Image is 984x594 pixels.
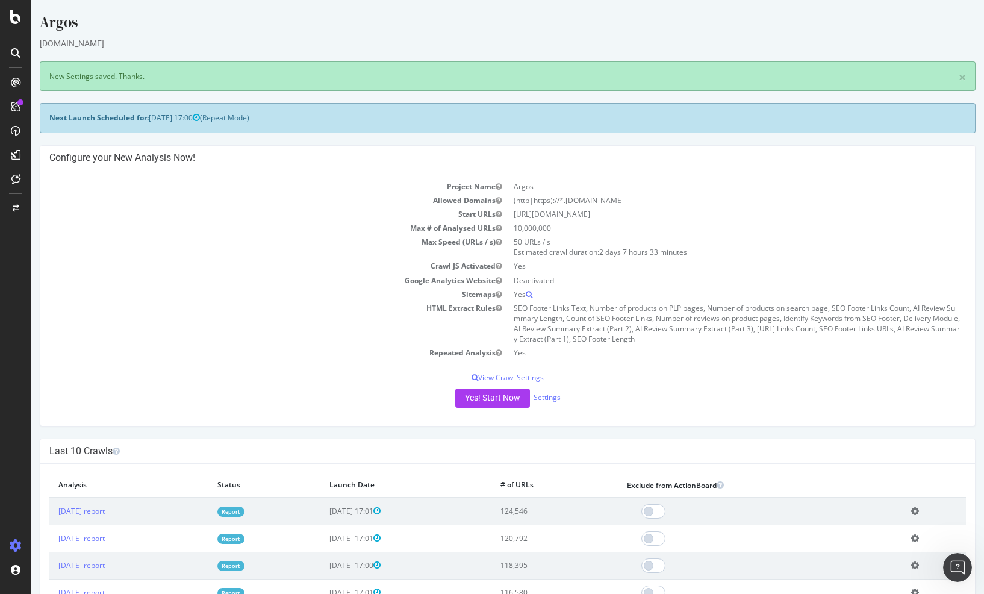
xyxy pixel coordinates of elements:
span: [DATE] 17:01 [298,506,349,516]
td: Max # of Analysed URLs [18,221,476,235]
td: Crawl JS Activated [18,259,476,273]
td: HTML Extract Rules [18,301,476,346]
th: Analysis [18,473,177,498]
button: Yes! Start Now [424,389,499,408]
td: Repeated Analysis [18,346,476,360]
a: [DATE] report [27,533,73,543]
th: Status [177,473,288,498]
h4: Configure your New Analysis Now! [18,152,935,164]
td: Deactivated [476,274,935,287]
td: 10,000,000 [476,221,935,235]
h4: Last 10 Crawls [18,445,935,457]
a: × [927,71,935,84]
a: Report [186,561,213,571]
td: Yes [476,287,935,301]
a: Report [186,507,213,517]
td: 124,546 [460,498,587,525]
div: [DOMAIN_NAME] [8,37,944,49]
strong: Next Launch Scheduled for: [18,113,117,123]
span: 2 days 7 hours 33 minutes [568,247,656,257]
td: Yes [476,259,935,273]
td: Argos [476,180,935,193]
td: 120,792 [460,525,587,552]
td: Project Name [18,180,476,193]
a: [DATE] report [27,506,73,516]
td: Google Analytics Website [18,274,476,287]
th: Launch Date [289,473,460,498]
span: [DATE] 17:00 [117,113,169,123]
iframe: Intercom live chat [943,553,972,582]
a: [DATE] report [27,560,73,571]
td: Allowed Domains [18,193,476,207]
td: 118,395 [460,552,587,579]
div: Argos [8,12,944,37]
td: Start URLs [18,207,476,221]
td: [URL][DOMAIN_NAME] [476,207,935,221]
td: 50 URLs / s Estimated crawl duration: [476,235,935,259]
td: Sitemaps [18,287,476,301]
div: New Settings saved. Thanks. [8,61,944,91]
a: Settings [502,392,529,402]
td: Yes [476,346,935,360]
th: # of URLs [460,473,587,498]
span: [DATE] 17:01 [298,533,349,543]
a: Report [186,534,213,544]
td: Max Speed (URLs / s) [18,235,476,259]
span: [DATE] 17:00 [298,560,349,571]
td: (http|https)://*.[DOMAIN_NAME] [476,193,935,207]
p: View Crawl Settings [18,372,935,383]
td: SEO Footer Links Text, Number of products on PLP pages, Number of products on search page, SEO Fo... [476,301,935,346]
th: Exclude from ActionBoard [587,473,871,498]
div: (Repeat Mode) [8,103,944,133]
